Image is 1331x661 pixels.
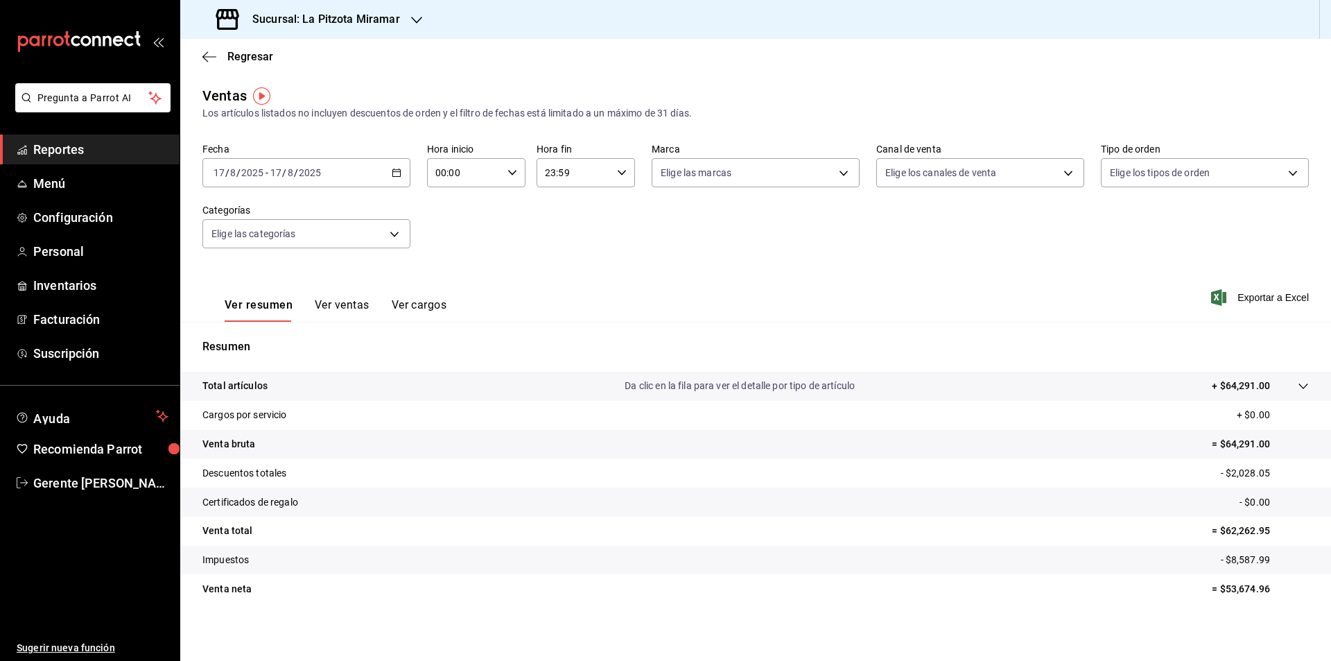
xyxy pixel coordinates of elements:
[1239,495,1309,510] p: - $0.00
[202,524,252,538] p: Venta total
[241,11,400,28] h3: Sucursal: La Pitzota Miramar
[537,144,635,154] label: Hora fin
[241,167,264,178] input: ----
[225,298,293,322] button: Ver resumen
[1221,553,1309,567] p: - $8,587.99
[1214,289,1309,306] button: Exportar a Excel
[287,167,294,178] input: --
[202,408,287,422] p: Cargos por servicio
[202,495,298,510] p: Certificados de regalo
[33,174,168,193] span: Menú
[253,87,270,105] img: Tooltip marker
[876,144,1084,154] label: Canal de venta
[1110,166,1210,180] span: Elige los tipos de orden
[1101,144,1309,154] label: Tipo de orden
[1237,408,1309,422] p: + $0.00
[661,166,731,180] span: Elige las marcas
[270,167,282,178] input: --
[33,242,168,261] span: Personal
[315,298,369,322] button: Ver ventas
[229,167,236,178] input: --
[202,466,286,481] p: Descuentos totales
[33,208,168,227] span: Configuración
[17,641,168,655] span: Sugerir nueva función
[213,167,225,178] input: --
[1221,466,1309,481] p: - $2,028.05
[1212,524,1309,538] p: = $62,262.95
[294,167,298,178] span: /
[202,50,273,63] button: Regresar
[202,144,410,154] label: Fecha
[202,338,1309,355] p: Resumen
[33,408,150,424] span: Ayuda
[266,167,268,178] span: -
[33,440,168,458] span: Recomienda Parrot
[202,85,247,106] div: Ventas
[298,167,322,178] input: ----
[225,167,229,178] span: /
[37,91,149,105] span: Pregunta a Parrot AI
[153,36,164,47] button: open_drawer_menu
[392,298,447,322] button: Ver cargos
[202,437,255,452] p: Venta bruta
[227,50,273,63] span: Regresar
[225,298,446,322] div: navigation tabs
[33,310,168,329] span: Facturación
[202,379,268,393] p: Total artículos
[1212,437,1309,452] p: = $64,291.00
[1212,379,1270,393] p: + $64,291.00
[211,227,296,241] span: Elige las categorías
[652,144,860,154] label: Marca
[10,101,171,115] a: Pregunta a Parrot AI
[885,166,996,180] span: Elige los canales de venta
[202,205,410,215] label: Categorías
[202,553,249,567] p: Impuestos
[33,474,168,492] span: Gerente [PERSON_NAME]
[202,106,1309,121] div: Los artículos listados no incluyen descuentos de orden y el filtro de fechas está limitado a un m...
[33,140,168,159] span: Reportes
[15,83,171,112] button: Pregunta a Parrot AI
[625,379,855,393] p: Da clic en la fila para ver el detalle por tipo de artículo
[33,276,168,295] span: Inventarios
[1212,582,1309,596] p: = $53,674.96
[427,144,525,154] label: Hora inicio
[282,167,286,178] span: /
[33,344,168,363] span: Suscripción
[202,582,252,596] p: Venta neta
[236,167,241,178] span: /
